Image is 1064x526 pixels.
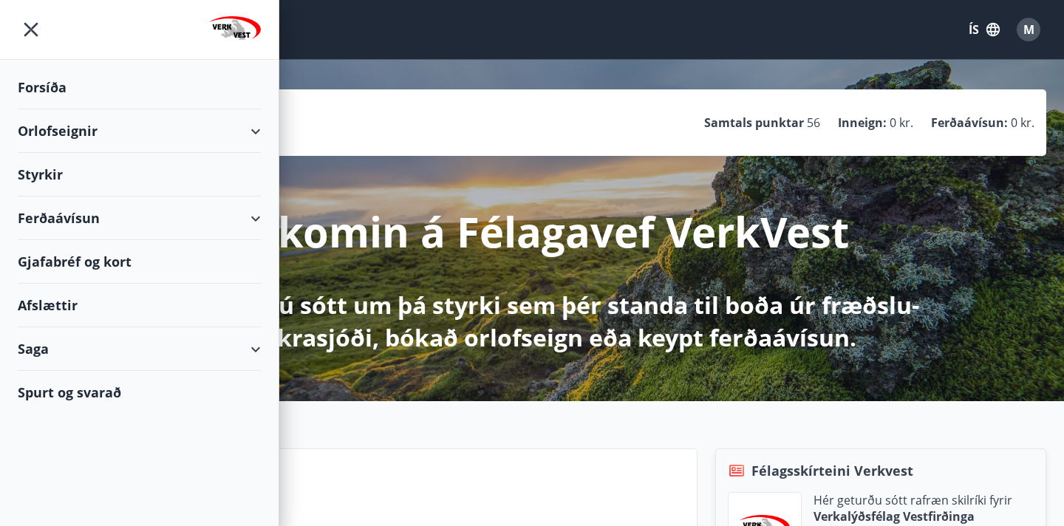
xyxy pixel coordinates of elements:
p: Samtals punktar [704,115,804,131]
span: 56 [807,115,820,131]
p: Næstu helgi [126,486,685,511]
p: Inneign : [838,115,887,131]
img: union_logo [209,16,261,46]
div: Spurt og svarað [18,371,261,414]
span: 0 kr. [1011,115,1034,131]
p: Hér geturðu sótt rafræn skilríki fyrir [814,492,1012,508]
div: Gjafabréf og kort [18,240,261,284]
span: M [1023,21,1034,38]
div: Styrkir [18,153,261,197]
p: Velkomin á Félagavef VerkVest [215,203,849,259]
button: M [1011,12,1046,47]
span: Félagsskírteini Verkvest [751,461,913,480]
button: menu [18,16,44,43]
p: Ferðaávísun : [931,115,1008,131]
div: Forsíða [18,66,261,109]
p: Verkalýðsfélag Vestfirðinga [814,508,1012,525]
button: ÍS [961,16,1008,43]
div: Afslættir [18,284,261,327]
p: Hér getur þú sótt um þá styrki sem þér standa til boða úr fræðslu- og sjúkrasjóði, bókað orlofsei... [142,289,922,354]
span: 0 kr. [890,115,913,131]
div: Orlofseignir [18,109,261,153]
div: Ferðaávísun [18,197,261,240]
div: Saga [18,327,261,371]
